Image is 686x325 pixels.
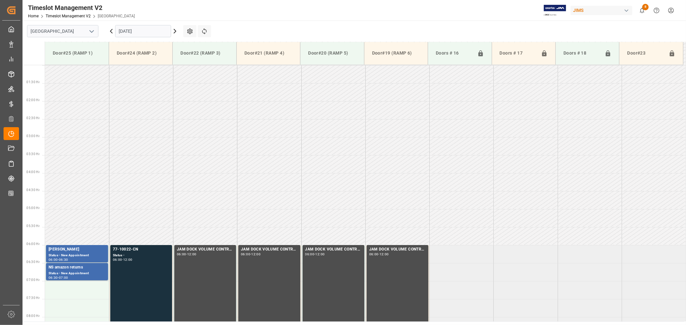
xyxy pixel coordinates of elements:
div: 12:00 [380,253,389,256]
span: 04:30 Hr [26,188,40,192]
div: Doors # 18 [561,47,602,59]
div: - [314,253,315,256]
div: Door#24 (RAMP 2) [114,47,167,59]
input: Type to search/select [27,25,98,37]
div: Door#23 [625,47,666,59]
div: Door#20 (RAMP 5) [306,47,359,59]
span: 06:30 Hr [26,260,40,264]
div: 07:00 [59,276,68,279]
div: Door#22 (RAMP 3) [178,47,231,59]
div: - [250,253,251,256]
div: Door#19 (RAMP 6) [370,47,423,59]
span: 07:00 Hr [26,278,40,282]
span: 06:00 Hr [26,242,40,246]
div: 12:00 [187,253,197,256]
div: Doors # 17 [497,47,538,59]
span: 03:30 Hr [26,152,40,156]
div: Timeslot Management V2 [28,3,135,13]
div: 12:00 [251,253,261,256]
a: Timeslot Management V2 [46,14,91,18]
div: - [122,258,123,261]
span: 07:30 Hr [26,296,40,300]
span: 05:30 Hr [26,224,40,228]
div: 06:00 [177,253,186,256]
div: [PERSON_NAME] [49,246,105,253]
a: Home [28,14,39,18]
span: 03:00 Hr [26,134,40,138]
div: 06:00 [369,253,379,256]
span: 8 [642,4,649,10]
input: MM-DD-YYYY [115,25,171,37]
span: 01:30 Hr [26,80,40,84]
span: 02:00 Hr [26,98,40,102]
button: JIMS [571,4,635,16]
div: JIMS [571,6,632,15]
div: JAM DOCK VOLUME CONTROL [177,246,233,253]
div: 06:00 [241,253,250,256]
button: show 8 new notifications [635,3,649,18]
button: Help Center [649,3,664,18]
div: Status - [113,253,169,258]
div: Status - New Appointment [49,271,105,276]
div: 06:00 [305,253,315,256]
img: Exertis%20JAM%20-%20Email%20Logo.jpg_1722504956.jpg [544,5,566,16]
div: 12:00 [316,253,325,256]
div: NS amazon returns [49,264,105,271]
div: 06:30 [59,258,68,261]
span: 08:00 Hr [26,314,40,318]
div: 12:00 [123,258,133,261]
div: 77-10022-CN [113,246,169,253]
div: - [58,258,59,261]
div: Status - New Appointment [49,253,105,258]
button: open menu [87,26,96,36]
span: 02:30 Hr [26,116,40,120]
div: - [379,253,380,256]
div: Door#21 (RAMP 4) [242,47,295,59]
div: 06:00 [113,258,122,261]
span: 05:00 Hr [26,206,40,210]
div: 06:00 [49,258,58,261]
div: Doors # 16 [433,47,474,59]
div: 06:30 [49,276,58,279]
span: 04:00 Hr [26,170,40,174]
div: JAM DOCK VOLUME CONTROL [369,246,426,253]
div: JAM DOCK VOLUME CONTROL [241,246,297,253]
div: - [58,276,59,279]
div: Door#25 (RAMP 1) [50,47,104,59]
div: JAM DOCK VOLUME CONTROL [305,246,362,253]
div: - [186,253,187,256]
